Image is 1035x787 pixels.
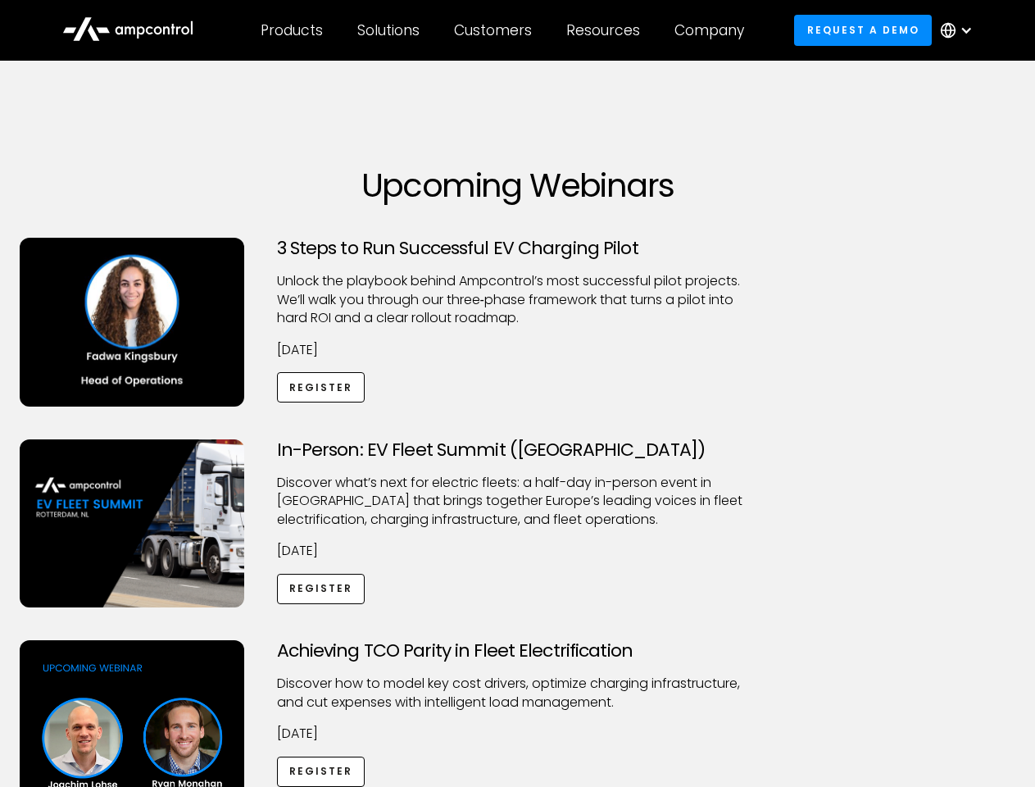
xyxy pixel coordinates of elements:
div: Products [261,21,323,39]
div: Resources [566,21,640,39]
h3: Achieving TCO Parity in Fleet Electrification [277,640,759,662]
p: Discover how to model key cost drivers, optimize charging infrastructure, and cut expenses with i... [277,675,759,712]
div: Customers [454,21,532,39]
h1: Upcoming Webinars [20,166,1016,205]
div: Solutions [357,21,420,39]
h3: In-Person: EV Fleet Summit ([GEOGRAPHIC_DATA]) [277,439,759,461]
p: Unlock the playbook behind Ampcontrol’s most successful pilot projects. We’ll walk you through ou... [277,272,759,327]
div: Company [674,21,744,39]
p: [DATE] [277,542,759,560]
a: Register [277,757,365,787]
a: Register [277,372,365,403]
a: Request a demo [794,15,932,45]
p: [DATE] [277,725,759,743]
a: Register [277,574,365,604]
p: [DATE] [277,341,759,359]
p: ​Discover what’s next for electric fleets: a half-day in-person event in [GEOGRAPHIC_DATA] that b... [277,474,759,529]
h3: 3 Steps to Run Successful EV Charging Pilot [277,238,759,259]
